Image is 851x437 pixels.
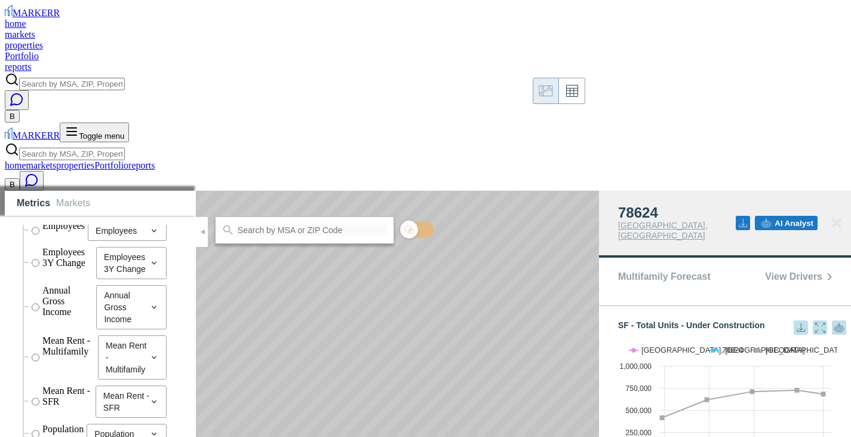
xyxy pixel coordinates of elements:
path: Tuesday, 14 Dec, 19:00, 413,489. USA. [660,415,665,420]
label: Annual Gross Income [42,285,93,329]
div: Mean Rent - SFR [96,386,167,418]
path: Wednesday, 14 Dec, 19:00, 616,685.5. USA. [705,398,709,402]
a: home [5,160,26,170]
li: Metrics [17,198,50,209]
input: Search by MSA, ZIP, Property Name, or Address [19,148,125,160]
label: Employees 3Y Change [42,247,93,279]
path: Saturday, 14 Dec, 19:00, 724,460. USA. [795,388,800,393]
text: 250,000 [626,429,652,437]
text: 500,000 [626,407,652,415]
div: Employees 3Y Change [96,247,167,279]
h5: SF - Total Units - Under Construction [618,320,846,335]
span: B [10,112,15,121]
path: Monday, 14 Jul, 20:00, 681,096. USA. [821,392,826,396]
a: markets [26,160,57,170]
a: properties [5,40,43,50]
text: 750,000 [626,384,652,393]
text: [GEOGRAPHIC_DATA] [766,346,845,355]
div: Employees [88,221,167,241]
button: Show 78624 [710,346,741,355]
label: Mean Rent - Multifamily [42,335,95,380]
button: Show USA [754,346,778,355]
input: Search by MSA or ZIP Code [236,225,388,236]
a: Portfolio [5,51,39,61]
a: MARKERR [5,130,60,140]
button: B [5,178,20,191]
span: B [10,180,15,189]
button: Toggle menu [60,123,129,142]
a: reports [128,160,155,170]
span: [GEOGRAPHIC_DATA], [GEOGRAPHIC_DATA] [618,221,708,240]
text: 1,000,000 [620,362,652,371]
a: reports [5,62,31,72]
li: Markets [56,198,90,209]
a: Portfolio [94,160,128,170]
a: MARKERR [5,8,60,18]
a: home [5,19,26,29]
label: Mean Rent - SFR [42,386,93,418]
path: Thursday, 14 Dec, 19:00, 708,561.5. USA. [750,389,755,394]
div: Annual Gross Income [96,285,167,329]
button: Show Fredericksburg, TX [629,346,698,355]
input: Search by MSA, ZIP, Property Name, or Address [19,78,125,90]
button: B [5,110,20,123]
p: Multifamily Forecast [618,272,711,282]
label: Employees [42,221,85,241]
a: properties [56,160,94,170]
div: Mean Rent - Multifamily [98,335,167,380]
a: markets [5,29,35,39]
span: Toggle menu [79,132,124,140]
button: AI Analyst [755,216,818,230]
span: AI Analyst [775,219,813,228]
h4: 78624 [618,205,736,221]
